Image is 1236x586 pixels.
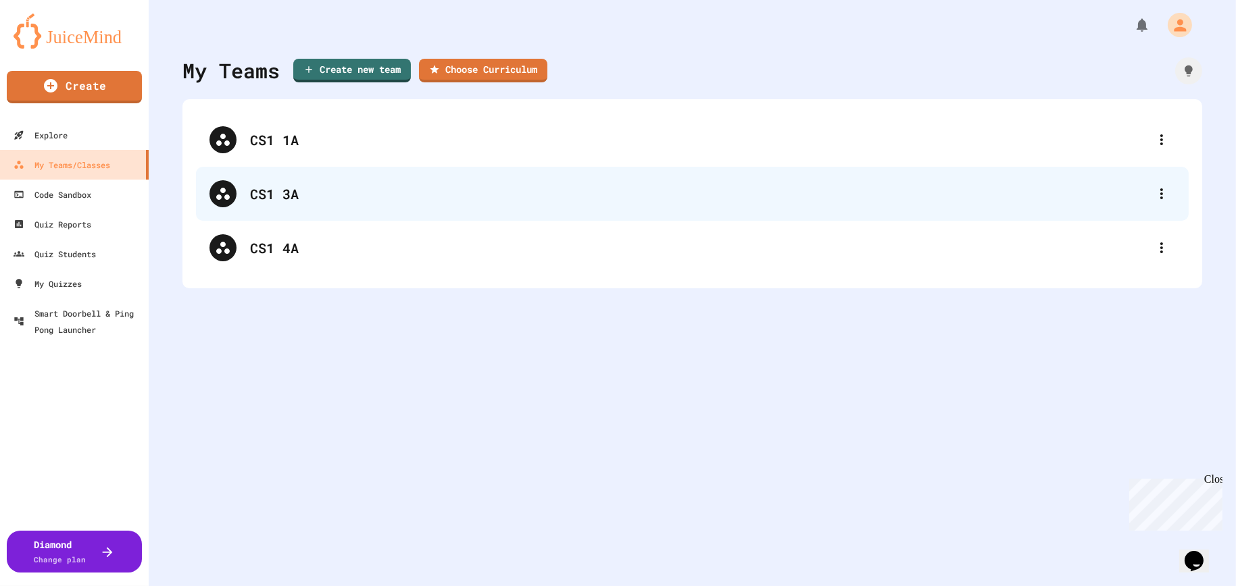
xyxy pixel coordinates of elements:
[14,305,143,338] div: Smart Doorbell & Ping Pong Launcher
[293,59,411,82] a: Create new team
[14,216,91,232] div: Quiz Reports
[14,127,68,143] div: Explore
[7,531,142,572] button: DiamondChange plan
[250,238,1148,258] div: CS1 4A
[14,186,91,203] div: Code Sandbox
[1109,14,1154,36] div: My Notifications
[1179,532,1222,572] iframe: chat widget
[250,130,1148,150] div: CS1 1A
[196,221,1189,275] div: CS1 4A
[14,246,96,262] div: Quiz Students
[14,275,82,292] div: My Quizzes
[196,167,1189,221] div: CS1 3A
[7,71,142,103] a: Create
[250,184,1148,204] div: CS1 3A
[34,554,86,564] span: Change plan
[419,59,547,82] a: Choose Curriculum
[14,157,110,173] div: My Teams/Classes
[34,537,86,566] div: Diamond
[14,14,135,49] img: logo-orange.svg
[182,55,280,86] div: My Teams
[1175,57,1202,84] div: How it works
[196,113,1189,167] div: CS1 1A
[1154,9,1195,41] div: My Account
[1124,473,1222,531] iframe: chat widget
[5,5,93,86] div: Chat with us now!Close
